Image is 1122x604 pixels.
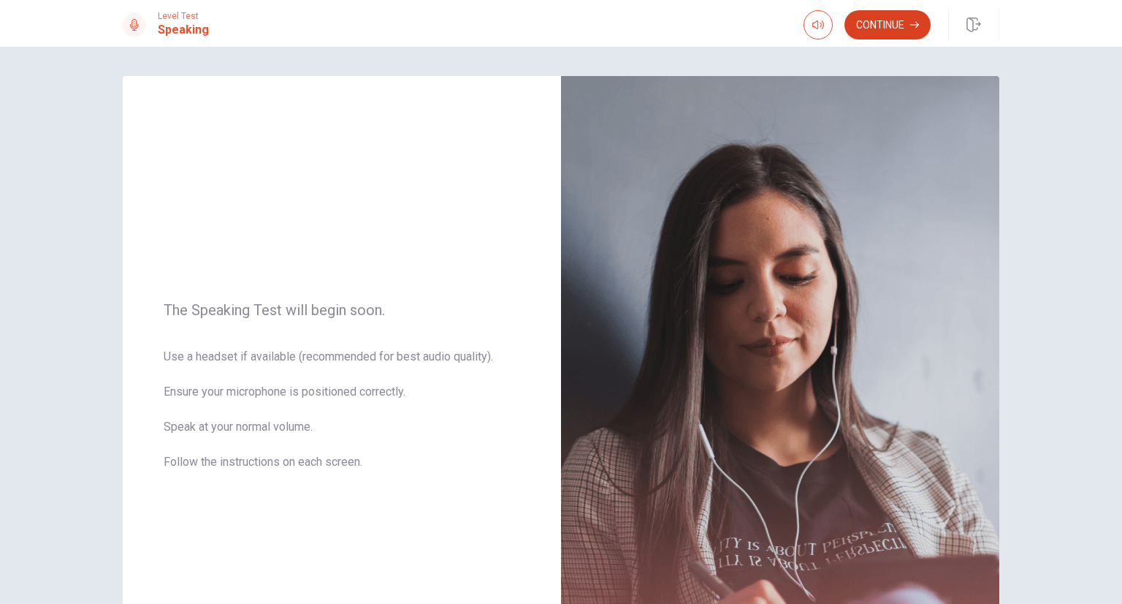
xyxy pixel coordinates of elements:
h1: Speaking [158,21,209,39]
span: The Speaking Test will begin soon. [164,301,520,319]
span: Use a headset if available (recommended for best audio quality). Ensure your microphone is positi... [164,348,520,488]
button: Continue [844,10,931,39]
span: Level Test [158,11,209,21]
